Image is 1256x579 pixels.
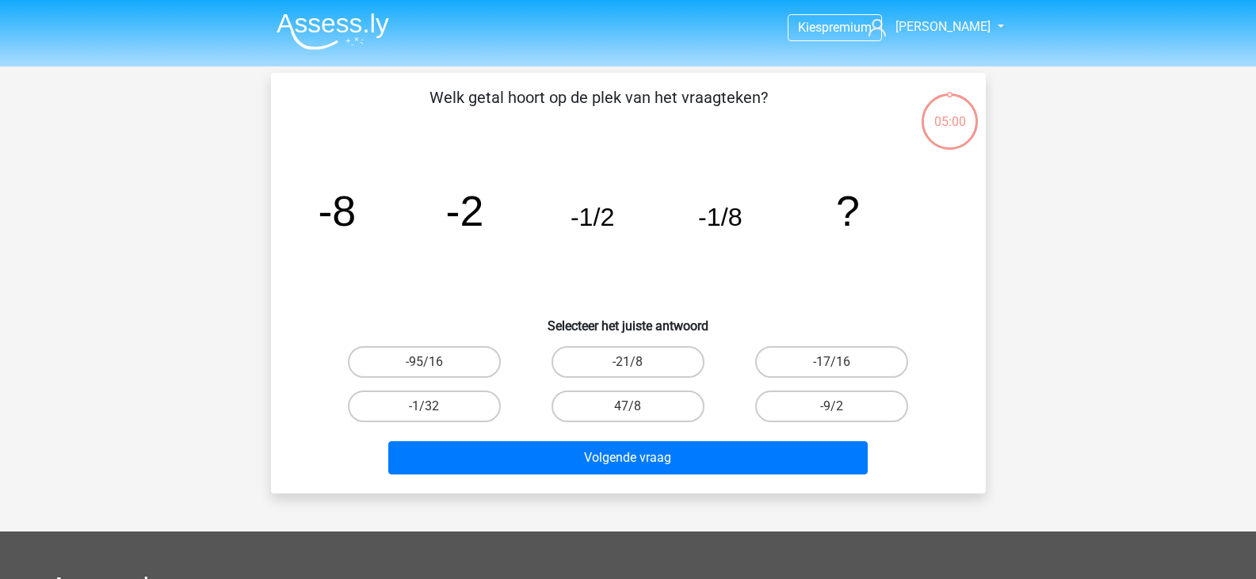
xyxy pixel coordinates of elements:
span: premium [822,20,872,35]
a: Kiespremium [788,17,881,38]
label: -9/2 [755,390,908,422]
div: 05:00 [920,92,979,131]
tspan: -2 [445,187,483,234]
tspan: ? [836,187,860,234]
img: Assessly [277,13,389,50]
button: Volgende vraag [388,441,868,474]
span: [PERSON_NAME] [895,19,991,34]
label: -95/16 [348,346,501,378]
label: 47/8 [552,390,704,422]
label: -1/32 [348,390,501,422]
span: Kies [798,20,822,35]
p: Welk getal hoort op de plek van het vraagteken? [296,86,901,133]
label: -17/16 [755,346,908,378]
tspan: -1/8 [698,203,743,231]
h6: Selecteer het juiste antwoord [296,306,960,333]
tspan: -8 [318,187,356,234]
label: -21/8 [552,346,704,378]
tspan: -1/2 [570,203,614,231]
a: [PERSON_NAME] [862,17,992,36]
